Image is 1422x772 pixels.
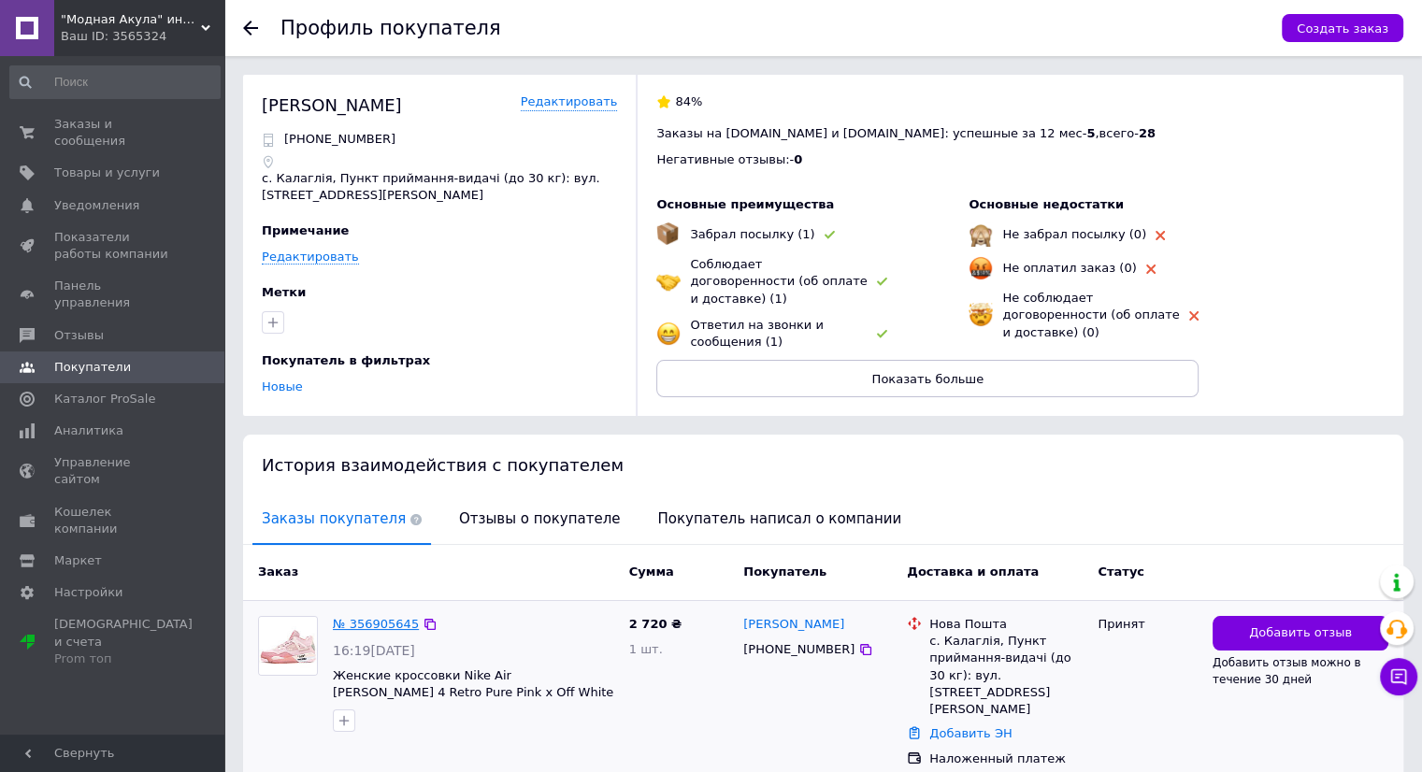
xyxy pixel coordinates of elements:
[656,322,681,346] img: emoji
[333,668,613,735] a: Женские кроссовки Nike Air [PERSON_NAME] 4 Retro Pure Pink x Off White CV9388-105 найк аир [PERSO...
[262,285,306,299] span: Метки
[1098,565,1144,579] span: Статус
[929,616,1083,633] div: Нова Пошта
[872,372,984,386] span: Показать больше
[54,650,193,667] div: Prom топ
[54,391,155,407] span: Каталог ProSale
[284,131,395,148] p: [PHONE_NUMBER]
[969,222,993,247] img: emoji
[54,359,131,376] span: Покупатели
[1282,14,1403,42] button: Создать заказ
[61,28,224,45] div: Ваш ID: 3565324
[1002,227,1146,241] span: Не забрал посылку (0)
[243,21,258,36] div: Вернуться назад
[262,379,303,393] a: Новые
[675,94,702,108] span: 84%
[262,223,349,237] span: Примечание
[690,227,814,241] span: Забрал посылку (1)
[450,495,629,543] span: Отзывы о покупателе
[54,422,123,439] span: Аналитика
[656,222,679,245] img: emoji
[1139,126,1156,140] span: 28
[280,17,501,39] h1: Профиль покупателя
[54,454,173,488] span: Управление сайтом
[1213,616,1388,650] button: Добавить отзыв
[262,250,359,264] a: Редактировать
[656,197,834,211] span: Основные преимущества
[690,318,823,349] span: Ответил на звонки и сообщения (1)
[656,269,681,293] img: emoji
[54,504,173,537] span: Кошелек компании
[690,257,867,305] span: Соблюдает договоренности (об оплате и доставке) (1)
[54,278,173,311] span: Панель управления
[258,616,318,676] a: Фото товару
[54,327,104,344] span: Отзывы
[629,565,674,579] span: Сумма
[54,197,139,214] span: Уведомления
[262,170,617,204] p: с. Калаглія, Пункт приймання-видачі (до 30 кг): вул. [STREET_ADDRESS][PERSON_NAME]
[656,152,794,166] span: Негативные отзывы: -
[794,152,802,166] span: 0
[1380,658,1417,695] button: Чат с покупателем
[262,93,402,117] div: [PERSON_NAME]
[969,256,993,280] img: emoji
[1146,264,1156,274] img: rating-tag-type
[969,303,993,327] img: emoji
[262,352,612,369] div: Покупатель в фильтрах
[1249,624,1352,642] span: Добавить отзыв
[969,197,1124,211] span: Основные недостатки
[262,455,624,475] span: История взаимодействия с покупателем
[1213,656,1361,686] span: Добавить отзыв можно в течение 30 дней
[929,751,1083,767] div: Наложенный платеж
[929,633,1083,718] div: с. Калаглія, Пункт приймання-видачі (до 30 кг): вул. [STREET_ADDRESS][PERSON_NAME]
[929,726,1012,740] a: Добавить ЭН
[629,642,663,656] span: 1 шт.
[648,495,911,543] span: Покупатель написал о компании
[258,565,298,579] span: Заказ
[1086,126,1095,140] span: 5
[54,116,173,150] span: Заказы и сообщения
[521,93,618,111] a: Редактировать
[9,65,221,99] input: Поиск
[61,11,201,28] span: "Модная Акула" интернет магазин одежды и обуви
[259,617,317,675] img: Фото товару
[656,360,1199,397] button: Показать больше
[825,231,835,239] img: rating-tag-type
[740,637,858,662] div: [PHONE_NUMBER]
[743,565,826,579] span: Покупатель
[54,584,122,601] span: Настройки
[54,164,160,181] span: Товары и услуги
[877,278,887,286] img: rating-tag-type
[1002,261,1136,275] span: Не оплатил заказ (0)
[54,229,173,263] span: Показатели работы компании
[1189,311,1199,321] img: rating-tag-type
[1098,616,1198,633] div: Принят
[907,565,1039,579] span: Доставка и оплата
[1002,291,1179,338] span: Не соблюдает договоренности (об оплате и доставке) (0)
[54,552,102,569] span: Маркет
[54,616,193,667] span: [DEMOGRAPHIC_DATA] и счета
[1297,21,1388,36] span: Создать заказ
[629,617,682,631] span: 2 720 ₴
[743,616,844,634] a: [PERSON_NAME]
[1156,231,1165,240] img: rating-tag-type
[333,617,419,631] a: № 356905645
[333,643,415,658] span: 16:19[DATE]
[656,126,1156,140] span: Заказы на [DOMAIN_NAME] и [DOMAIN_NAME]: успешные за 12 мес - , всего -
[877,330,887,338] img: rating-tag-type
[252,495,431,543] span: Заказы покупателя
